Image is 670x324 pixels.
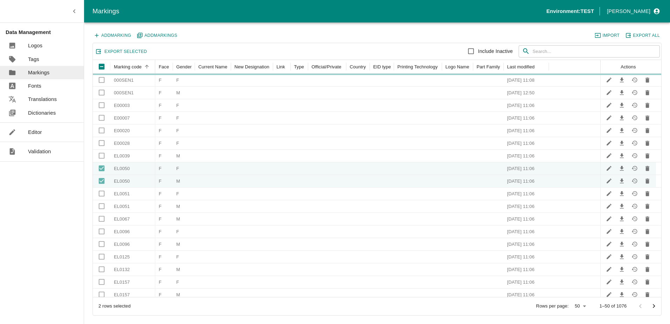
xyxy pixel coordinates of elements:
[28,55,39,63] p: Tags
[159,64,169,69] div: Face
[477,64,500,69] div: Part Family
[607,7,650,15] p: [PERSON_NAME]
[621,64,636,69] div: Actions
[647,299,661,313] button: Go to next page
[536,303,569,310] p: Rows per page:
[312,64,341,69] div: Official/Private
[604,5,662,17] button: profile
[276,64,285,69] div: Link
[28,95,57,103] p: Translations
[93,6,546,16] div: Markings
[624,31,662,40] button: export
[600,303,627,310] p: 1–50 of 1076
[478,48,513,55] p: Include Inactive
[350,64,366,69] div: Country
[94,47,149,56] button: Export Selected
[28,128,42,136] p: Editor
[507,64,535,69] div: Last modified
[572,302,588,311] div: 50
[98,303,131,310] div: 2 rows selected
[234,64,269,69] div: New Designation
[445,64,469,69] div: Logo Name
[142,62,152,72] button: Sort
[176,64,192,69] div: Gender
[6,28,84,36] p: Data Management
[136,31,179,40] button: AddMarkings
[28,82,41,90] p: Fonts
[93,31,133,40] button: AddMarking
[397,64,438,69] div: Printing Technology
[373,64,391,69] div: EID type
[546,7,594,15] p: Environment: TEST
[28,109,56,117] p: Dictionaries
[114,64,142,69] div: Marking code
[198,64,227,69] div: Current Name
[28,42,42,49] p: Logos
[28,148,51,155] p: Validation
[294,64,304,69] div: Type
[594,31,621,40] button: import
[533,45,660,58] input: Search...
[28,69,49,76] p: Markings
